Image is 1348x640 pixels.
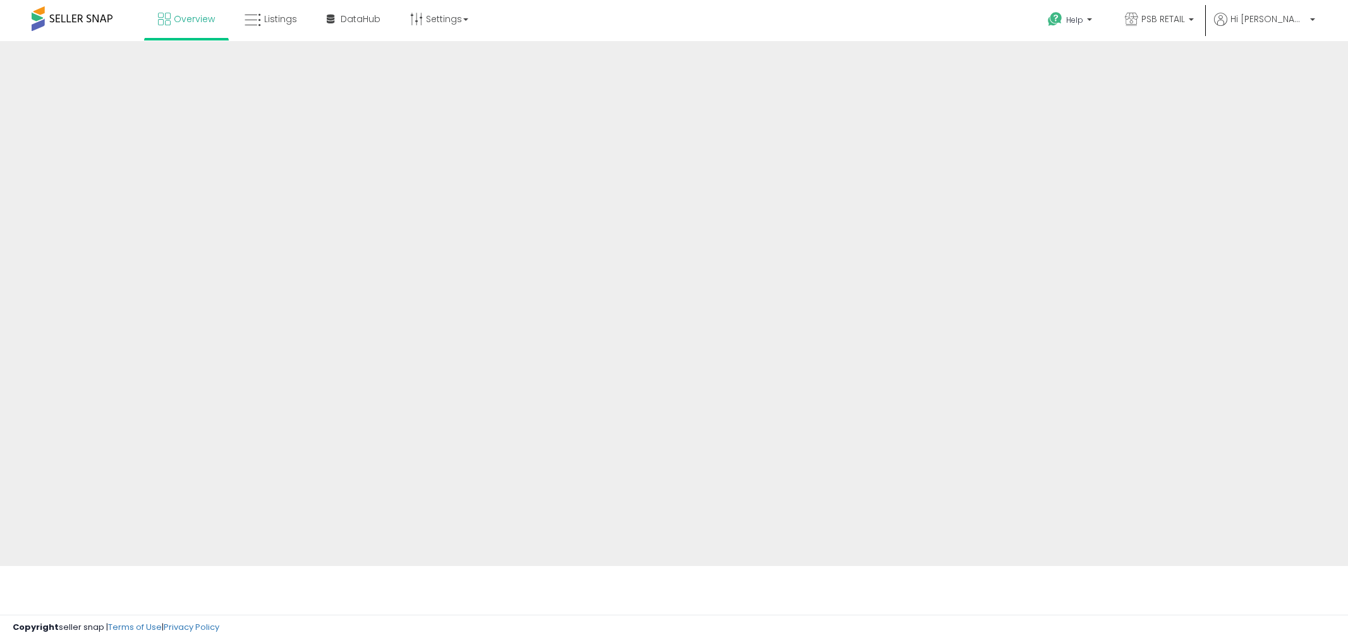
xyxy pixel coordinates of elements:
span: Hi [PERSON_NAME] [1230,13,1306,25]
span: Listings [264,13,297,25]
span: Overview [174,13,215,25]
a: Help [1038,2,1105,41]
span: Help [1066,15,1083,25]
span: PSB RETAIL [1141,13,1185,25]
i: Get Help [1047,11,1063,27]
a: Hi [PERSON_NAME] [1214,13,1315,41]
span: DataHub [341,13,380,25]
